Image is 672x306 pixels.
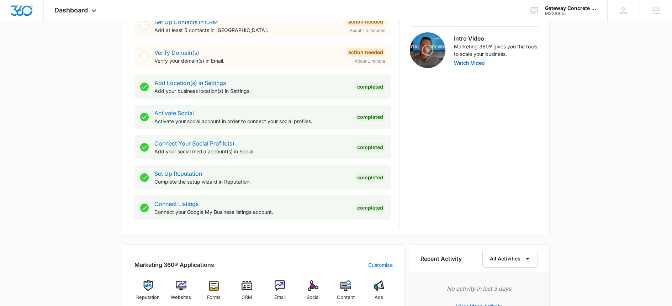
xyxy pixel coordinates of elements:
p: Add your business location(s) in Settings. [154,87,349,95]
p: Add your social media account(s) in Social. [154,148,349,155]
p: Marketing 360® gives you the tools to scale your business. [454,43,538,58]
a: CRM [233,280,261,306]
a: Forms [200,280,228,306]
a: Social [299,280,327,306]
a: Activate Social [154,110,194,117]
button: Watch Video [454,60,485,65]
a: Connect Your Social Profile(s) [154,140,234,147]
div: Completed [355,143,385,152]
div: Completed [355,204,385,212]
span: Reputation [136,294,160,301]
h6: Recent Activity [420,254,462,263]
a: Customize [368,261,393,269]
p: Activate your social account in order to connect your social profiles. [154,117,349,125]
span: Social [307,294,319,301]
div: Completed [355,83,385,91]
div: Action Needed [346,17,385,26]
img: logo_orange.svg [11,11,17,17]
p: Add at least 5 contacts in [GEOGRAPHIC_DATA]. [154,26,340,34]
span: CRM [242,294,252,301]
a: Set Up Contacts in CRM [154,19,218,26]
img: tab_domain_overview_orange.svg [19,41,25,47]
span: Dashboard [54,6,88,14]
span: Content [337,294,355,301]
span: Ads [375,294,383,301]
a: Ads [365,280,393,306]
span: About 15 minutes [350,27,385,34]
h2: Marketing 360® Applications [134,260,214,269]
a: Add Location(s) in Settings [154,79,226,86]
a: Content [332,280,360,306]
div: Action Needed [346,48,385,57]
div: Domain Overview [27,42,64,47]
a: Reputation [134,280,162,306]
div: Domain: [DOMAIN_NAME] [18,19,78,24]
a: Verify Domain(s) [154,49,199,56]
p: Connect your Google My Business listings account. [154,208,349,216]
a: Websites [167,280,195,306]
div: account id [545,11,597,16]
span: About 1 minute [355,58,385,64]
a: Set Up Reputation [154,170,202,177]
p: No activity in last 3 days [420,284,538,293]
a: Email [266,280,294,306]
div: Completed [355,113,385,121]
div: Keywords by Traffic [79,42,120,47]
span: Forms [207,294,221,301]
span: Websites [171,294,191,301]
img: website_grey.svg [11,19,17,24]
div: v 4.0.25 [20,11,35,17]
h3: Intro Video [454,34,538,43]
button: All Activities [482,250,538,268]
p: Complete the setup wizard in Reputation. [154,178,349,185]
span: Email [274,294,286,301]
a: Connect Listings [154,200,199,207]
img: tab_keywords_by_traffic_grey.svg [71,41,76,47]
div: account name [545,5,597,11]
div: Completed [355,173,385,182]
img: Intro Video [410,32,445,68]
p: Verify your domain(s) in Email. [154,57,340,64]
